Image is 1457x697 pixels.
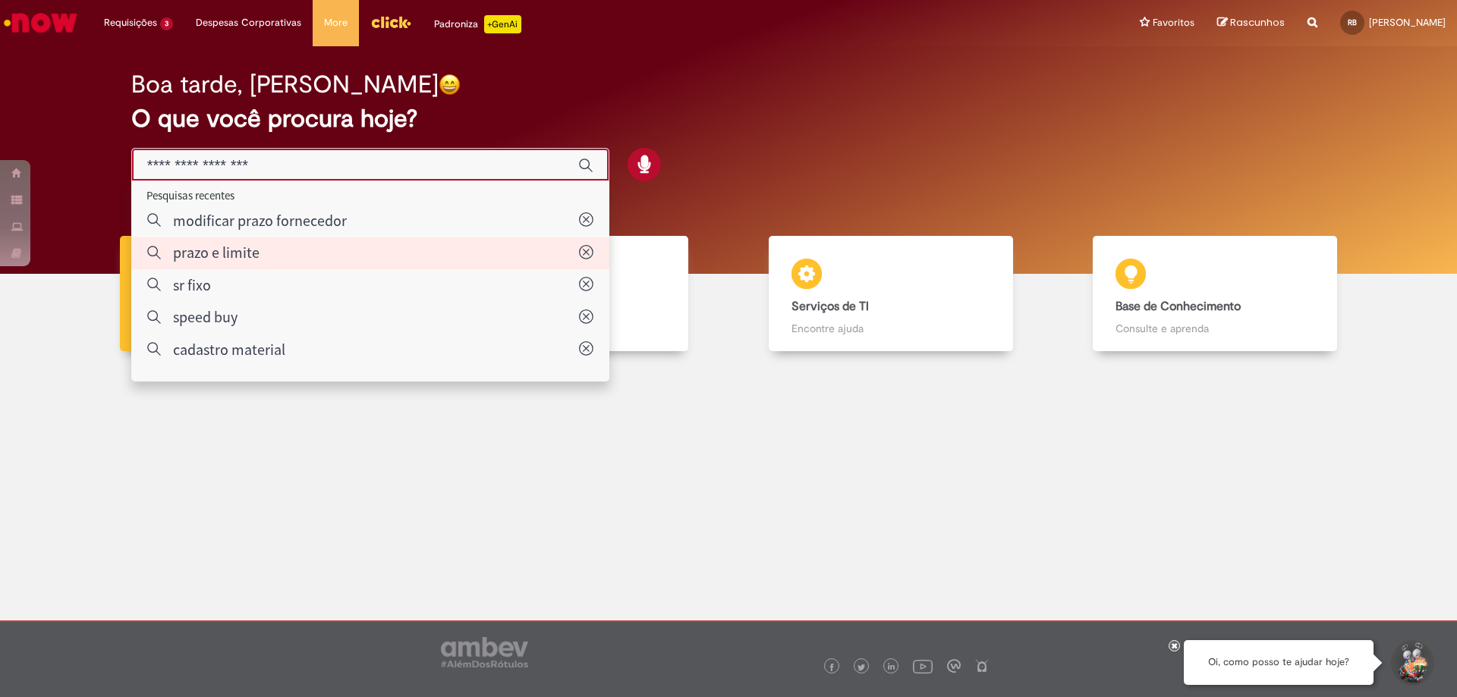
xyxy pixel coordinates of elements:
[1116,299,1241,314] b: Base de Conhecimento
[1116,321,1314,336] p: Consulte e aprenda
[913,656,933,676] img: logo_footer_youtube.png
[131,71,439,98] h2: Boa tarde, [PERSON_NAME]
[1184,640,1374,685] div: Oi, como posso te ajudar hoje?
[484,15,521,33] p: +GenAi
[324,15,348,30] span: More
[947,659,961,673] img: logo_footer_workplace.png
[2,8,80,38] img: ServiceNow
[131,105,1326,132] h2: O que você procura hoje?
[370,11,411,33] img: click_logo_yellow_360x200.png
[728,236,1053,352] a: Serviços de TI Encontre ajuda
[1369,16,1446,29] span: [PERSON_NAME]
[791,321,990,336] p: Encontre ajuda
[439,74,461,96] img: happy-face.png
[196,15,301,30] span: Despesas Corporativas
[888,663,895,672] img: logo_footer_linkedin.png
[858,664,865,671] img: logo_footer_twitter.png
[1153,15,1194,30] span: Favoritos
[828,664,835,671] img: logo_footer_facebook.png
[434,15,521,33] div: Padroniza
[1348,17,1357,27] span: RB
[1217,16,1285,30] a: Rascunhos
[104,15,157,30] span: Requisições
[441,637,528,667] img: logo_footer_ambev_rotulo_gray.png
[1230,15,1285,30] span: Rascunhos
[1389,640,1434,686] button: Iniciar Conversa de Suporte
[975,659,989,673] img: logo_footer_naosei.png
[791,299,869,314] b: Serviços de TI
[160,17,173,30] span: 3
[80,236,404,352] a: Tirar dúvidas Tirar dúvidas com Lupi Assist e Gen Ai
[1053,236,1378,352] a: Base de Conhecimento Consulte e aprenda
